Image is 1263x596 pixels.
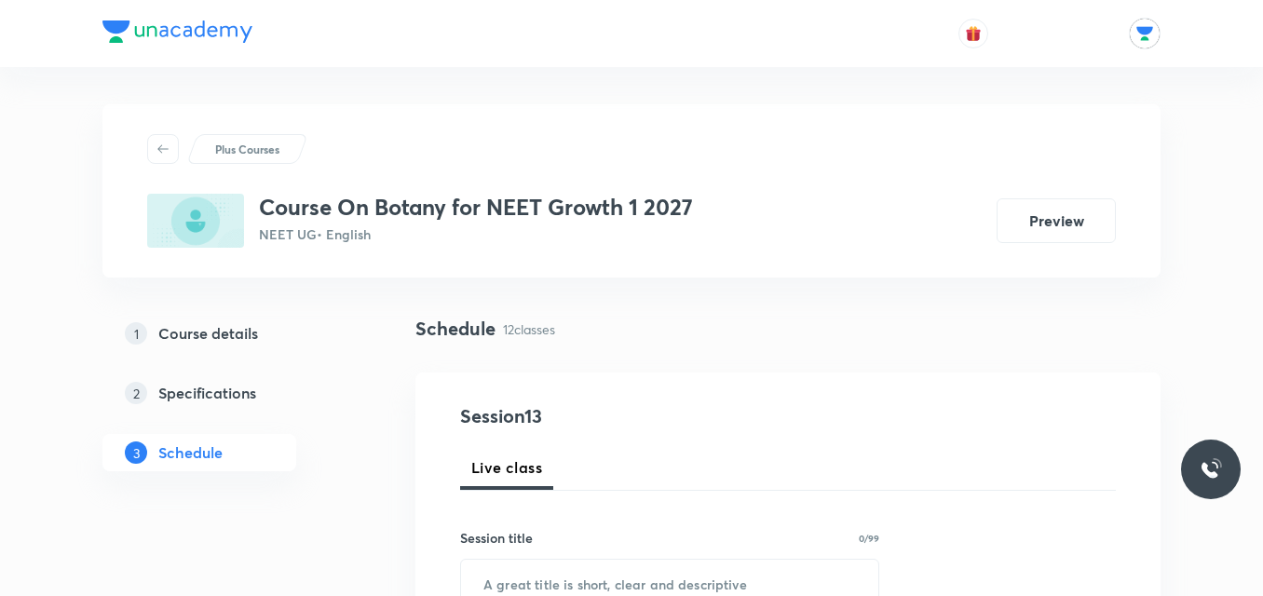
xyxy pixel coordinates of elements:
button: Preview [997,198,1116,243]
p: 3 [125,441,147,464]
a: 1Course details [102,315,356,352]
h3: Course On Botany for NEET Growth 1 2027 [259,194,693,221]
p: 1 [125,322,147,345]
a: 2Specifications [102,374,356,412]
h5: Schedule [158,441,223,464]
p: 12 classes [503,319,555,339]
p: 0/99 [859,534,879,543]
h5: Specifications [158,382,256,404]
a: Company Logo [102,20,252,47]
img: avatar [965,25,982,42]
h4: Session 13 [460,402,800,430]
p: 2 [125,382,147,404]
img: 7613EFBC-9845-46D2-9D55-2F7F6E26AD69_plus.png [147,194,244,248]
img: Company Logo [102,20,252,43]
img: ttu [1200,458,1222,481]
button: avatar [958,19,988,48]
span: Live class [471,456,542,479]
p: Plus Courses [215,141,279,157]
img: Rajan Naman [1129,18,1161,49]
h6: Session title [460,528,533,548]
h4: Schedule [415,315,496,343]
h5: Course details [158,322,258,345]
p: NEET UG • English [259,224,693,244]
